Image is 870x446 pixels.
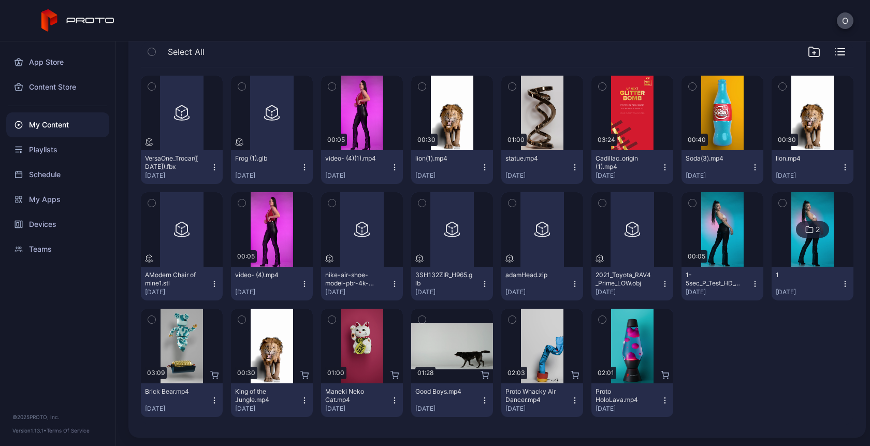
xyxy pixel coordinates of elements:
div: [DATE] [235,405,300,413]
button: 1-5sec_P_Test_HD_9x16_60_h264_35Mbps_Rec709_2ch.mp4[DATE] [682,267,763,300]
div: [DATE] [596,405,661,413]
div: Brick Bear.mp4 [145,387,202,396]
button: Cadillac_origin (1).mp4[DATE] [591,150,673,184]
button: King of the Jungle.mp4[DATE] [231,383,313,417]
div: © 2025 PROTO, Inc. [12,413,103,421]
div: 3SH132ZIR_H965.glb [415,271,472,287]
a: Playlists [6,137,109,162]
button: Good Boys.mp4[DATE] [411,383,493,417]
button: O [837,12,853,29]
button: video- (4).mp4[DATE] [231,267,313,300]
button: adamHead.zip[DATE] [501,267,583,300]
div: [DATE] [325,171,390,180]
div: [DATE] [325,288,390,296]
span: Version 1.13.1 • [12,427,47,434]
div: Soda(3).mp4 [686,154,743,163]
div: [DATE] [145,171,210,180]
div: lion(1).mp4 [415,154,472,163]
div: [DATE] [596,171,661,180]
button: nike-air-shoe-model-pbr-4k-lowpoly-model.zip[DATE] [321,267,403,300]
div: adamHead.zip [505,271,562,279]
button: Proto HoloLava.mp4[DATE] [591,383,673,417]
button: lion(1).mp4[DATE] [411,150,493,184]
span: Select All [168,46,205,58]
button: Frog (1).glb[DATE] [231,150,313,184]
div: nike-air-shoe-model-pbr-4k-lowpoly-model.zip [325,271,382,287]
button: video- (4)(1).mp4[DATE] [321,150,403,184]
div: Cadillac_origin (1).mp4 [596,154,653,171]
div: lion.mp4 [776,154,833,163]
div: [DATE] [596,288,661,296]
div: Proto Whacky Air Dancer.mp4 [505,387,562,404]
button: 3SH132ZIR_H965.glb[DATE] [411,267,493,300]
div: video- (4)(1).mp4 [325,154,382,163]
a: Devices [6,212,109,237]
div: [DATE] [505,171,571,180]
div: [DATE] [776,288,841,296]
button: lion.mp4[DATE] [772,150,853,184]
div: 2021_Toyota_RAV4_Prime_LOW.obj [596,271,653,287]
div: Maneki Neko Cat.mp4 [325,387,382,404]
div: Proto HoloLava.mp4 [596,387,653,404]
div: [DATE] [145,288,210,296]
button: Brick Bear.mp4[DATE] [141,383,223,417]
div: [DATE] [415,171,481,180]
div: [DATE] [686,288,751,296]
button: 1[DATE] [772,267,853,300]
div: 1 [776,271,833,279]
a: Schedule [6,162,109,187]
a: Terms Of Service [47,427,90,434]
a: My Apps [6,187,109,212]
div: [DATE] [325,405,390,413]
a: Content Store [6,75,109,99]
div: 2 [816,225,820,234]
button: statue.mp4[DATE] [501,150,583,184]
div: [DATE] [145,405,210,413]
button: 2021_Toyota_RAV4_Prime_LOW.obj[DATE] [591,267,673,300]
div: [DATE] [776,171,841,180]
button: Maneki Neko Cat.mp4[DATE] [321,383,403,417]
button: Soda(3).mp4[DATE] [682,150,763,184]
div: King of the Jungle.mp4 [235,387,292,404]
div: [DATE] [235,171,300,180]
div: video- (4).mp4 [235,271,292,279]
button: VersaOne_Trocar([DATE]).fbx[DATE] [141,150,223,184]
div: [DATE] [505,405,571,413]
a: Teams [6,237,109,262]
div: Frog (1).glb [235,154,292,163]
a: My Content [6,112,109,137]
div: [DATE] [415,405,481,413]
div: [DATE] [505,288,571,296]
div: [DATE] [686,171,751,180]
button: AModern Chair of mine1.stl[DATE] [141,267,223,300]
div: Good Boys.mp4 [415,387,472,396]
div: 1-5sec_P_Test_HD_9x16_60_h264_35Mbps_Rec709_2ch.mp4 [686,271,743,287]
div: AModern Chair of mine1.stl [145,271,202,287]
div: [DATE] [415,288,481,296]
div: statue.mp4 [505,154,562,163]
div: [DATE] [235,288,300,296]
a: App Store [6,50,109,75]
div: VersaOne_Trocar(feb21).fbx [145,154,202,171]
button: Proto Whacky Air Dancer.mp4[DATE] [501,383,583,417]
